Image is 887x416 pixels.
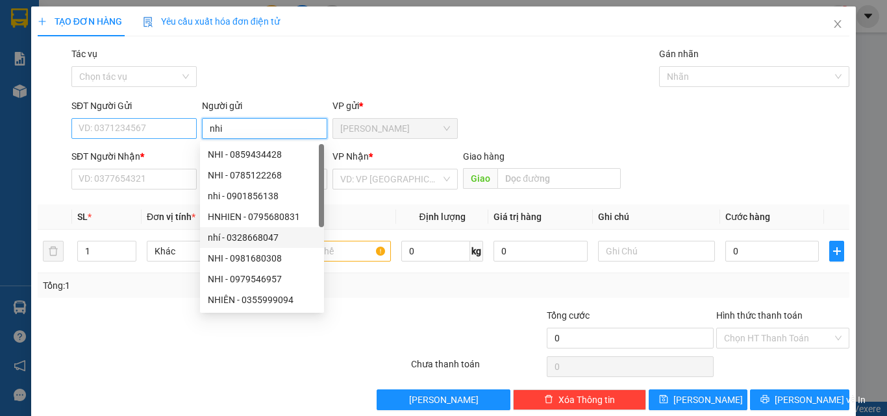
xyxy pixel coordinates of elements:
[493,241,587,262] input: 0
[558,393,615,407] span: Xóa Thông tin
[409,393,479,407] span: [PERSON_NAME]
[200,144,324,165] div: NHI - 0859434428
[208,189,316,203] div: nhi - 0901856138
[593,204,720,230] th: Ghi chú
[71,99,197,113] div: SĐT Người Gửi
[208,147,316,162] div: NHI - 0859434428
[200,289,324,310] div: NHIÊN - 0355999094
[77,212,88,222] span: SL
[332,151,369,162] span: VP Nhận
[208,251,316,265] div: NHI - 0981680308
[200,248,324,269] div: NHI - 0981680308
[750,389,849,410] button: printer[PERSON_NAME] và In
[143,17,153,27] img: icon
[463,168,497,189] span: Giao
[208,230,316,245] div: nhí - 0328668047
[71,149,197,164] div: SĐT Người Nhận
[598,241,715,262] input: Ghi Chú
[202,99,327,113] div: Người gửi
[832,19,843,29] span: close
[463,151,505,162] span: Giao hàng
[200,165,324,186] div: NHI - 0785122268
[71,49,97,59] label: Tác vụ
[659,395,668,405] span: save
[208,272,316,286] div: NHI - 0979546957
[775,393,866,407] span: [PERSON_NAME] và In
[470,241,483,262] span: kg
[200,186,324,206] div: nhi - 0901856138
[819,6,856,43] button: Close
[493,212,542,222] span: Giá trị hàng
[155,241,256,261] span: Khác
[274,241,391,262] input: VD: Bàn, Ghế
[340,119,450,138] span: Mỹ Hương
[147,212,195,222] span: Đơn vị tính
[200,206,324,227] div: HNHIEN - 0795680831
[143,16,280,27] span: Yêu cầu xuất hóa đơn điện tử
[332,99,458,113] div: VP gửi
[43,278,344,293] div: Tổng: 1
[725,212,770,222] span: Cước hàng
[544,395,553,405] span: delete
[419,212,465,222] span: Định lượng
[830,246,843,256] span: plus
[377,389,510,410] button: [PERSON_NAME]
[200,269,324,289] div: NHI - 0979546957
[200,227,324,248] div: nhí - 0328668047
[208,210,316,224] div: HNHIEN - 0795680831
[208,293,316,307] div: NHIÊN - 0355999094
[673,393,743,407] span: [PERSON_NAME]
[497,168,621,189] input: Dọc đường
[43,241,64,262] button: delete
[513,389,646,410] button: deleteXóa Thông tin
[716,310,803,321] label: Hình thức thanh toán
[38,16,122,27] span: TẠO ĐƠN HÀNG
[659,49,699,59] label: Gán nhãn
[649,389,748,410] button: save[PERSON_NAME]
[547,310,590,321] span: Tổng cước
[38,17,47,26] span: plus
[829,241,844,262] button: plus
[760,395,769,405] span: printer
[410,357,545,380] div: Chưa thanh toán
[208,168,316,182] div: NHI - 0785122268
